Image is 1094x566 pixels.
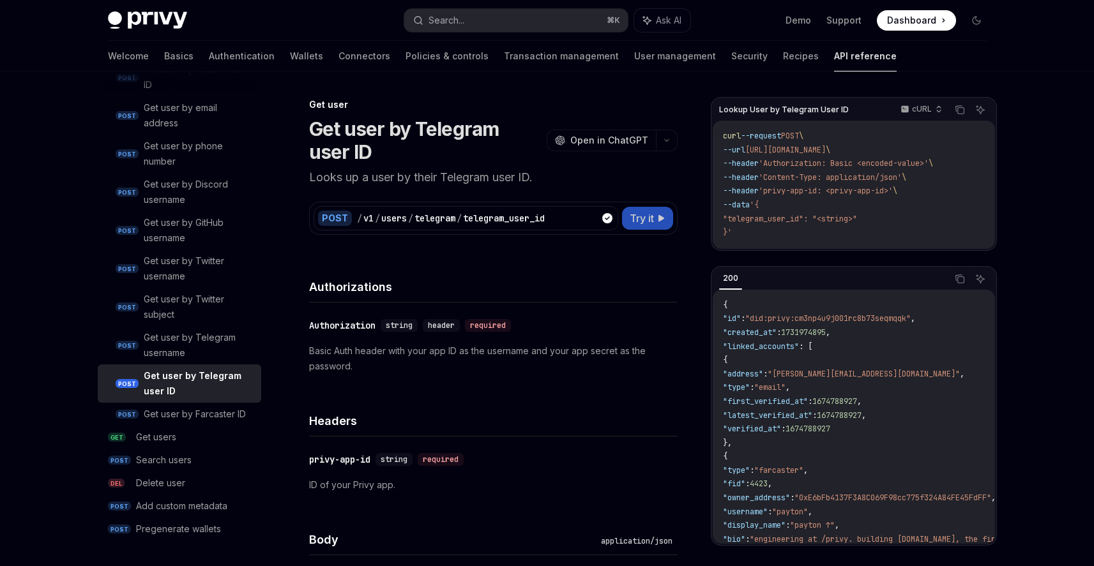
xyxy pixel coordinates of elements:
[144,177,254,207] div: Get user by Discord username
[144,406,246,422] div: Get user by Farcaster ID
[768,479,772,489] span: ,
[754,382,786,392] span: "email"
[98,249,261,288] a: POSTGet user by Twitter username
[164,41,194,71] a: Basics
[116,111,139,121] span: POST
[723,355,727,365] span: {
[972,101,989,118] button: Ask AI
[723,200,750,210] span: --data
[794,493,991,503] span: "0xE6bFb4137F3A8C069F98cc775f324A84FE45FdFF"
[607,15,620,26] span: ⌘ K
[719,105,849,115] span: Lookup User by Telegram User ID
[463,212,545,225] div: telegram_user_id
[835,520,839,530] span: ,
[404,9,628,32] button: Search...⌘K
[98,135,261,173] a: POSTGet user by phone number
[750,479,768,489] span: 4423
[723,158,759,168] span: --header
[108,11,187,29] img: dark logo
[817,410,862,421] span: 1674788927
[634,9,690,32] button: Ask AI
[826,14,862,27] a: Support
[723,520,786,530] span: "display_name"
[363,212,374,225] div: v1
[790,493,794,503] span: :
[309,531,596,548] h4: Body
[759,172,902,182] span: 'Content-Type: application/json'
[98,495,261,518] a: POSTAdd custom metadata
[723,300,727,310] span: {
[893,186,897,196] span: \
[116,149,139,159] span: POST
[799,341,812,352] span: : [
[772,507,808,517] span: "payton"
[309,168,678,186] p: Looks up a user by their Telegram user ID.
[381,212,407,225] div: users
[745,313,911,324] span: "did:privy:cm3np4u9j001rc8b73seqmqqk"
[375,212,380,225] div: /
[723,507,768,517] span: "username"
[116,341,139,350] span: POST
[723,493,790,503] span: "owner_address"
[309,319,376,332] div: Authorization
[763,369,768,379] span: :
[357,212,362,225] div: /
[108,479,125,488] span: DEL
[723,227,732,237] span: }'
[812,410,817,421] span: :
[741,313,745,324] span: :
[414,212,455,225] div: telegram
[386,320,413,331] span: string
[808,396,812,406] span: :
[144,215,254,246] div: Get user by GitHub username
[144,253,254,284] div: Get user by Twitter username
[570,134,648,147] span: Open in ChatGPT
[723,186,759,196] span: --header
[116,410,139,419] span: POST
[309,343,678,374] p: Basic Auth header with your app ID as the username and your app secret as the password.
[781,327,826,338] span: 1731974895
[98,472,261,495] a: DELDelete user
[723,145,745,155] span: --url
[630,211,654,226] span: Try it
[318,211,352,226] div: POST
[634,41,716,71] a: User management
[98,96,261,135] a: POSTGet user by email address
[768,369,960,379] span: "[PERSON_NAME][EMAIL_ADDRESS][DOMAIN_NAME]"
[116,379,139,389] span: POST
[290,41,323,71] a: Wallets
[952,271,968,287] button: Copy the contents from the code block
[309,477,678,493] p: ID of your Privy app.
[723,341,799,352] span: "linked_accounts"
[723,382,750,392] span: "type"
[418,453,464,466] div: required
[144,368,254,399] div: Get user by Telegram user ID
[966,10,987,31] button: Toggle dark mode
[768,507,772,517] span: :
[750,465,754,475] span: :
[457,212,462,225] div: /
[745,145,826,155] span: [URL][DOMAIN_NAME]
[745,479,750,489] span: :
[98,211,261,249] a: POSTGet user by GitHub username
[826,145,830,155] span: \
[723,465,750,475] span: "type"
[429,13,464,28] div: Search...
[144,138,254,169] div: Get user by phone number
[144,292,254,322] div: Get user by Twitter subject
[723,438,732,448] span: },
[731,41,768,71] a: Security
[309,412,678,429] h4: Headers
[98,288,261,326] a: POSTGet user by Twitter subject
[98,403,261,426] a: POSTGet user by Farcaster ID
[786,520,790,530] span: :
[723,327,777,338] span: "created_at"
[98,326,261,364] a: POSTGet user by Telegram username
[862,410,866,421] span: ,
[799,131,803,141] span: \
[887,14,936,27] span: Dashboard
[929,158,933,168] span: \
[781,424,786,434] span: :
[877,10,956,31] a: Dashboard
[745,534,750,544] span: :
